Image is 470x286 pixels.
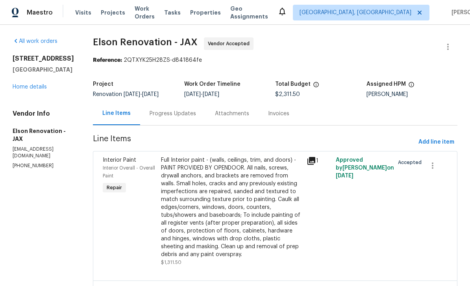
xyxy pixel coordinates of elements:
span: Maestro [27,9,53,17]
span: Properties [190,9,221,17]
a: Home details [13,84,47,90]
b: Reference: [93,57,122,63]
span: Line Items [93,135,415,149]
div: Full Interior paint - (walls, ceilings, trim, and doors) - PAINT PROVIDED BY OPENDOOR. All nails,... [161,156,302,258]
div: Attachments [215,110,249,118]
a: All work orders [13,39,57,44]
span: [DATE] [124,92,140,97]
div: Invoices [268,110,289,118]
div: [PERSON_NAME] [366,92,458,97]
h5: Work Order Timeline [184,81,241,87]
span: [DATE] [184,92,201,97]
h5: Project [93,81,113,87]
span: Interior Overall - Overall Paint [103,166,155,178]
span: [DATE] [203,92,219,97]
span: - [124,92,159,97]
span: Approved by [PERSON_NAME] on [336,157,394,179]
div: Progress Updates [150,110,196,118]
span: Work Orders [135,5,155,20]
button: Add line item [415,135,457,149]
span: Tasks [164,10,181,15]
div: 1 [307,156,331,166]
span: Visits [75,9,91,17]
h5: Elson Renovation - JAX [13,127,74,143]
div: 2QTXYK25H28ZS-d841864fe [93,56,457,64]
span: The total cost of line items that have been proposed by Opendoor. This sum includes line items th... [313,81,319,92]
h5: Total Budget [275,81,311,87]
span: [DATE] [336,173,353,179]
span: Vendor Accepted [208,40,253,48]
span: The hpm assigned to this work order. [408,81,414,92]
span: Geo Assignments [230,5,268,20]
span: Repair [104,184,125,192]
span: Accepted [398,159,425,166]
h5: [GEOGRAPHIC_DATA] [13,66,74,74]
span: Projects [101,9,125,17]
span: - [184,92,219,97]
span: Add line item [418,137,454,147]
span: [GEOGRAPHIC_DATA], [GEOGRAPHIC_DATA] [300,9,411,17]
h2: [STREET_ADDRESS] [13,55,74,63]
span: Renovation [93,92,159,97]
p: [PHONE_NUMBER] [13,162,74,169]
span: $2,311.50 [275,92,300,97]
span: Interior Paint [103,157,136,163]
h4: Vendor Info [13,110,74,118]
span: Elson Renovation - JAX [93,37,198,47]
span: $1,311.50 [161,260,181,265]
h5: Assigned HPM [366,81,406,87]
span: [DATE] [142,92,159,97]
div: Line Items [102,109,131,117]
p: [EMAIL_ADDRESS][DOMAIN_NAME] [13,146,74,159]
